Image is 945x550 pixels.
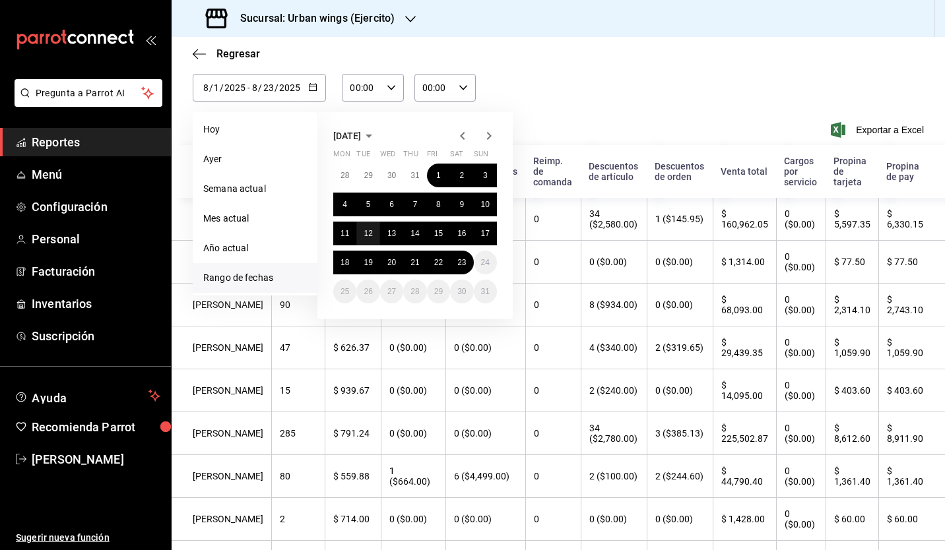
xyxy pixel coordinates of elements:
[356,280,379,303] button: August 26, 2025
[445,326,525,369] th: 0 ($0.00)
[427,193,450,216] button: August 8, 2025
[193,144,317,174] li: Ayer
[445,455,525,498] th: 6 ($4,499.00)
[32,230,160,248] span: Personal
[450,222,473,245] button: August 16, 2025
[9,96,162,109] a: Pregunta a Parrot AI
[193,174,317,204] li: Semana actual
[878,241,945,284] th: $ 77.50
[387,229,396,238] abbr: August 13, 2025
[410,229,419,238] abbr: August 14, 2025
[647,369,713,412] th: 0 ($0.00)
[32,450,160,468] span: [PERSON_NAME]
[445,369,525,412] th: 0 ($0.00)
[474,280,497,303] button: August 31, 2025
[333,128,377,144] button: [DATE]
[647,241,713,284] th: 0 ($0.00)
[172,145,271,198] th: Nombre
[776,455,826,498] th: 0 ($0.00)
[381,412,445,455] th: 0 ($0.00)
[15,79,162,107] button: Pregunta a Parrot AI
[525,326,581,369] th: 0
[258,82,262,93] span: /
[193,115,317,144] li: Hoy
[713,326,776,369] th: $ 29,439.35
[434,229,443,238] abbr: August 15, 2025
[341,287,349,296] abbr: August 25, 2025
[647,284,713,326] th: 0 ($0.00)
[366,200,371,209] abbr: August 5, 2025
[172,412,271,455] th: [PERSON_NAME]
[481,258,490,267] abbr: August 24, 2025
[427,164,450,187] button: August 1, 2025
[32,133,160,151] span: Reportes
[224,82,246,93] input: Year
[193,204,317,233] li: Mes actual
[434,287,443,296] abbr: August 29, 2025
[878,284,945,326] th: $ 2,743.10
[172,326,271,369] th: [PERSON_NAME]
[333,131,361,141] span: [DATE]
[381,455,445,498] th: 1 ($664.00)
[581,369,647,412] th: 2 ($240.00)
[387,171,396,180] abbr: July 30, 2025
[271,498,325,541] th: 2
[647,412,713,455] th: 3 ($385.13)
[410,287,419,296] abbr: August 28, 2025
[457,258,466,267] abbr: August 23, 2025
[380,150,395,164] abbr: Wednesday
[878,498,945,541] th: $ 60.00
[364,229,372,238] abbr: August 12, 2025
[581,412,647,455] th: 34 ($2,780.00)
[826,145,879,198] th: Propina de tarjeta
[325,412,381,455] th: $ 791.24
[713,198,776,241] th: $ 160,962.05
[525,284,581,326] th: 0
[220,82,224,93] span: /
[333,222,356,245] button: August 11, 2025
[776,498,826,541] th: 0 ($0.00)
[826,412,879,455] th: $ 8,612.60
[713,369,776,412] th: $ 14,095.00
[230,11,395,26] h3: Sucursal: Urban wings (Ejercito)
[878,145,945,198] th: Propina de pay
[581,241,647,284] th: 0 ($0.00)
[457,287,466,296] abbr: August 30, 2025
[525,241,581,284] th: 0
[713,455,776,498] th: $ 44,790.40
[776,284,826,326] th: 0 ($0.00)
[325,326,381,369] th: $ 626.37
[213,82,220,93] input: Day
[427,251,450,274] button: August 22, 2025
[459,200,464,209] abbr: August 9, 2025
[525,498,581,541] th: 0
[172,498,271,541] th: [PERSON_NAME]
[333,280,356,303] button: August 25, 2025
[581,145,647,198] th: Descuentos de artículo
[172,455,271,498] th: [PERSON_NAME]
[450,164,473,187] button: August 2, 2025
[364,258,372,267] abbr: August 19, 2025
[271,455,325,498] th: 80
[474,150,488,164] abbr: Sunday
[364,171,372,180] abbr: July 29, 2025
[342,200,347,209] abbr: August 4, 2025
[275,82,278,93] span: /
[403,280,426,303] button: August 28, 2025
[380,251,403,274] button: August 20, 2025
[271,326,325,369] th: 47
[333,193,356,216] button: August 4, 2025
[474,193,497,216] button: August 10, 2025
[833,122,924,138] span: Exportar a Excel
[403,164,426,187] button: July 31, 2025
[356,164,379,187] button: July 29, 2025
[474,222,497,245] button: August 17, 2025
[434,258,443,267] abbr: August 22, 2025
[325,369,381,412] th: $ 939.67
[713,241,776,284] th: $ 1,314.00
[216,47,260,60] span: Regresar
[459,171,464,180] abbr: August 2, 2025
[581,498,647,541] th: 0 ($0.00)
[713,284,776,326] th: $ 68,093.00
[713,412,776,455] th: $ 225,502.87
